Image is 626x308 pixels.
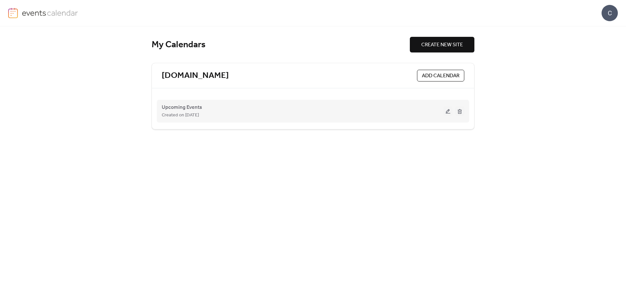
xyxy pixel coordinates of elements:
button: CREATE NEW SITE [410,37,474,52]
a: [DOMAIN_NAME] [162,70,229,81]
div: C [602,5,618,21]
img: logo [8,8,18,18]
span: CREATE NEW SITE [421,41,463,49]
span: ADD CALENDAR [422,72,459,80]
span: Created on [DATE] [162,111,199,119]
a: Upcoming Events [162,106,202,109]
img: logo-type [22,8,78,18]
span: Upcoming Events [162,104,202,111]
button: ADD CALENDAR [417,70,464,81]
div: My Calendars [152,39,410,51]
